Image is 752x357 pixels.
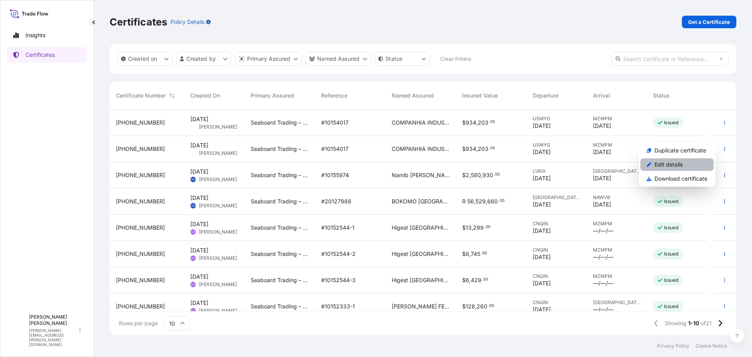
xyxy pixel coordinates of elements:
a: Duplicate certificate [640,144,714,157]
p: Download certificate [654,175,707,183]
p: Certificates [110,16,167,28]
div: Actions [639,143,715,187]
p: Policy Details [170,18,204,26]
a: Download certificate [640,172,714,185]
p: Duplicate certificate [654,147,706,154]
p: Get a Certificate [688,18,730,26]
a: Edit details [640,158,714,171]
p: Edit details [654,161,683,169]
